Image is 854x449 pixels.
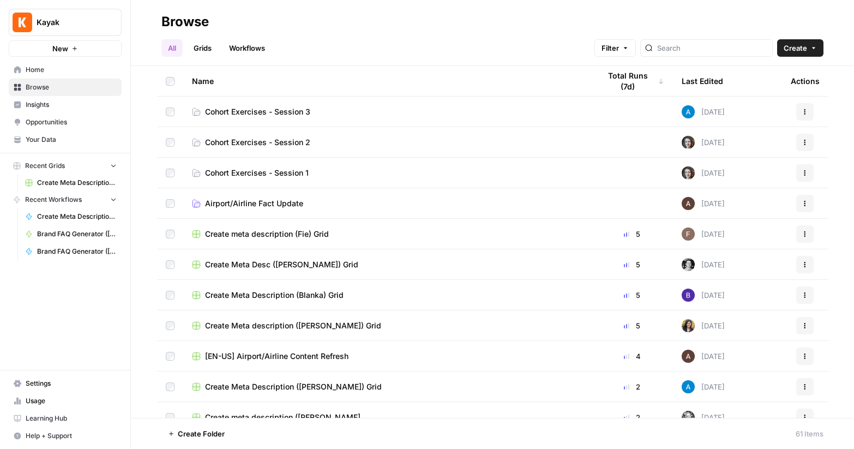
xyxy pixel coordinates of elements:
[682,166,725,179] div: [DATE]
[9,158,122,174] button: Recent Grids
[600,351,664,362] div: 4
[682,228,725,241] div: [DATE]
[20,174,122,191] a: Create Meta Description ([PERSON_NAME]
[682,228,695,241] img: tctyxljblf40chzqxflm8vgl4vpd
[192,167,582,178] a: Cohort Exercises - Session 1
[205,351,348,362] span: [EN-US] Airport/Airline Content Refresh
[52,43,68,54] span: New
[205,198,303,209] span: Airport/Airline Fact Update
[682,289,725,302] div: [DATE]
[37,178,117,188] span: Create Meta Description ([PERSON_NAME]
[192,412,582,423] a: Create meta description ([PERSON_NAME]
[9,40,122,57] button: New
[161,13,209,31] div: Browse
[9,191,122,208] button: Recent Workflows
[205,259,358,270] span: Create Meta Desc ([PERSON_NAME]) Grid
[26,379,117,388] span: Settings
[777,39,823,57] button: Create
[600,290,664,301] div: 5
[192,229,582,240] a: Create meta description (Fie) Grid
[192,198,582,209] a: Airport/Airline Fact Update
[600,229,664,240] div: 5
[192,320,582,331] a: Create Meta description ([PERSON_NAME]) Grid
[205,290,344,301] span: Create Meta Description (Blanka) Grid
[37,17,103,28] span: Kayak
[205,167,309,178] span: Cohort Exercises - Session 1
[682,166,695,179] img: rz7p8tmnmqi1pt4pno23fskyt2v8
[205,137,310,148] span: Cohort Exercises - Session 2
[796,428,823,439] div: 61 Items
[20,243,122,260] a: Brand FAQ Generator ([PERSON_NAME])
[9,410,122,427] a: Learning Hub
[26,414,117,423] span: Learning Hub
[682,319,725,332] div: [DATE]
[26,396,117,406] span: Usage
[9,96,122,113] a: Insights
[682,197,695,210] img: wtbmvrjo3qvncyiyitl6zoukl9gz
[657,43,768,53] input: Search
[600,66,664,96] div: Total Runs (7d)
[682,380,725,393] div: [DATE]
[600,381,664,392] div: 2
[784,43,807,53] span: Create
[9,79,122,96] a: Browse
[37,212,117,221] span: Create Meta Description ([PERSON_NAME])
[205,106,310,117] span: Cohort Exercises - Session 3
[682,319,695,332] img: re7xpd5lpd6r3te7ued3p9atxw8h
[192,351,582,362] a: [EN-US] Airport/Airline Content Refresh
[26,431,117,441] span: Help + Support
[25,161,65,171] span: Recent Grids
[9,392,122,410] a: Usage
[192,137,582,148] a: Cohort Exercises - Session 2
[602,43,619,53] span: Filter
[682,136,725,149] div: [DATE]
[192,66,582,96] div: Name
[682,197,725,210] div: [DATE]
[682,66,723,96] div: Last Edited
[25,195,82,205] span: Recent Workflows
[26,135,117,145] span: Your Data
[9,113,122,131] a: Opportunities
[26,82,117,92] span: Browse
[9,61,122,79] a: Home
[682,258,725,271] div: [DATE]
[192,259,582,270] a: Create Meta Desc ([PERSON_NAME]) Grid
[9,427,122,445] button: Help + Support
[13,13,32,32] img: Kayak Logo
[682,350,725,363] div: [DATE]
[682,350,695,363] img: wtbmvrjo3qvncyiyitl6zoukl9gz
[26,100,117,110] span: Insights
[682,105,695,118] img: o3cqybgnmipr355j8nz4zpq1mc6x
[161,425,231,442] button: Create Folder
[600,412,664,423] div: 2
[682,411,725,424] div: [DATE]
[205,229,329,240] span: Create meta description (Fie) Grid
[37,247,117,256] span: Brand FAQ Generator ([PERSON_NAME])
[9,375,122,392] a: Settings
[682,136,695,149] img: rz7p8tmnmqi1pt4pno23fskyt2v8
[178,428,225,439] span: Create Folder
[26,65,117,75] span: Home
[682,258,695,271] img: 4vx69xode0b6rvenq8fzgxnr47hp
[9,131,122,148] a: Your Data
[205,412,360,423] span: Create meta description ([PERSON_NAME]
[9,9,122,36] button: Workspace: Kayak
[205,381,382,392] span: Create Meta Description ([PERSON_NAME]) Grid
[192,381,582,392] a: Create Meta Description ([PERSON_NAME]) Grid
[187,39,218,57] a: Grids
[682,411,695,424] img: a2eqamhmdthocwmr1l2lqiqck0lu
[20,208,122,225] a: Create Meta Description ([PERSON_NAME])
[26,117,117,127] span: Opportunities
[682,105,725,118] div: [DATE]
[161,39,183,57] a: All
[20,225,122,243] a: Brand FAQ Generator ([PERSON_NAME])
[192,106,582,117] a: Cohort Exercises - Session 3
[222,39,272,57] a: Workflows
[682,380,695,393] img: o3cqybgnmipr355j8nz4zpq1mc6x
[205,320,381,331] span: Create Meta description ([PERSON_NAME]) Grid
[37,229,117,239] span: Brand FAQ Generator ([PERSON_NAME])
[192,290,582,301] a: Create Meta Description (Blanka) Grid
[791,66,820,96] div: Actions
[594,39,636,57] button: Filter
[682,289,695,302] img: jvddonxhcv6d8mdj523g41zi7sv7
